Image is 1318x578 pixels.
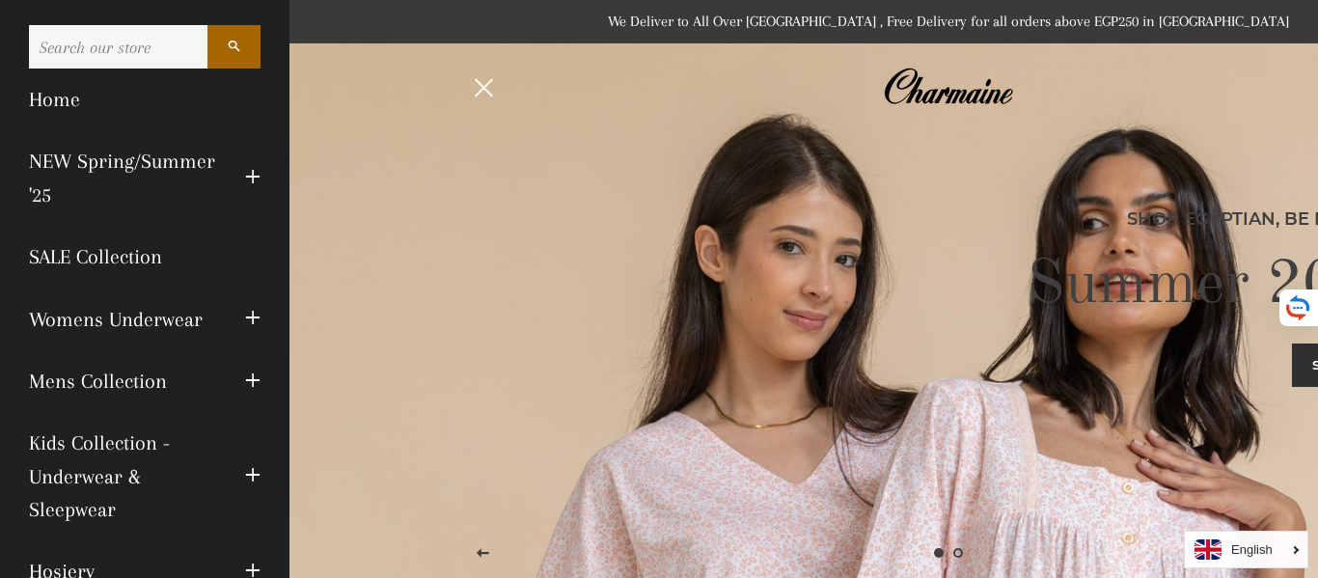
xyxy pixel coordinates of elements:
[29,25,207,69] input: Search our store
[929,543,948,563] a: Slide 1, current
[14,69,275,130] a: Home
[459,530,508,578] button: Previous slide
[1194,539,1298,560] a: English
[14,130,231,226] a: NEW Spring/Summer '25
[14,350,231,412] a: Mens Collection
[14,289,231,350] a: Womens Underwear
[948,543,968,563] a: Load slide 2
[14,412,231,540] a: Kids Collection - Underwear & Sleepwear
[14,226,275,288] a: SALE Collection
[883,66,1013,108] img: Charmaine Egypt
[1231,543,1273,556] i: English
